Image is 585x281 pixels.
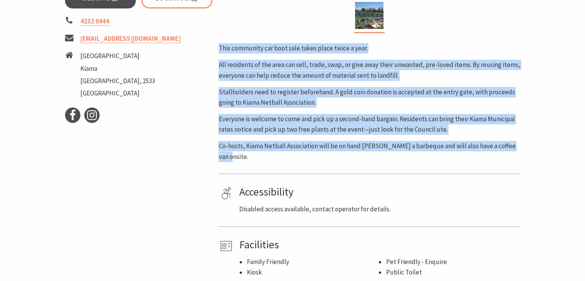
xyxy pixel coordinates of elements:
p: This community car boot sale takes place twice a year. [218,43,520,54]
a: 4232 0444 [80,17,109,26]
li: Kiama [80,64,155,74]
a: [EMAIL_ADDRESS][DOMAIN_NAME] [80,34,181,43]
h4: Facilities [239,238,517,251]
li: Family Friendly [247,257,378,267]
p: Everyone is welcome to come and pick up a second-hand bargain. Residents can bring their Kiama Mu... [218,114,520,135]
li: [GEOGRAPHIC_DATA] [80,88,155,99]
li: Kiosk [247,267,378,278]
li: Public Toilet [386,267,517,278]
li: [GEOGRAPHIC_DATA], 2533 [80,76,155,86]
p: Stallholders need to register beforehand. A gold coin donation is accepted at the entry gate, wit... [218,87,520,108]
li: Pet Friendly - Enquire [386,257,517,267]
p: Disabled access available, contact operator for details. [239,204,517,214]
li: [GEOGRAPHIC_DATA] [80,51,155,61]
p: Co-hosts, Kiama Netball Association will be on hand [PERSON_NAME] a barbeque and will also have a... [218,141,520,162]
h4: Accessibility [239,186,517,199]
p: All residents of the area can sell, trade, swap, or give away their unwanted, pre-loved items. By... [218,60,520,80]
img: Car boot sale [355,2,383,29]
